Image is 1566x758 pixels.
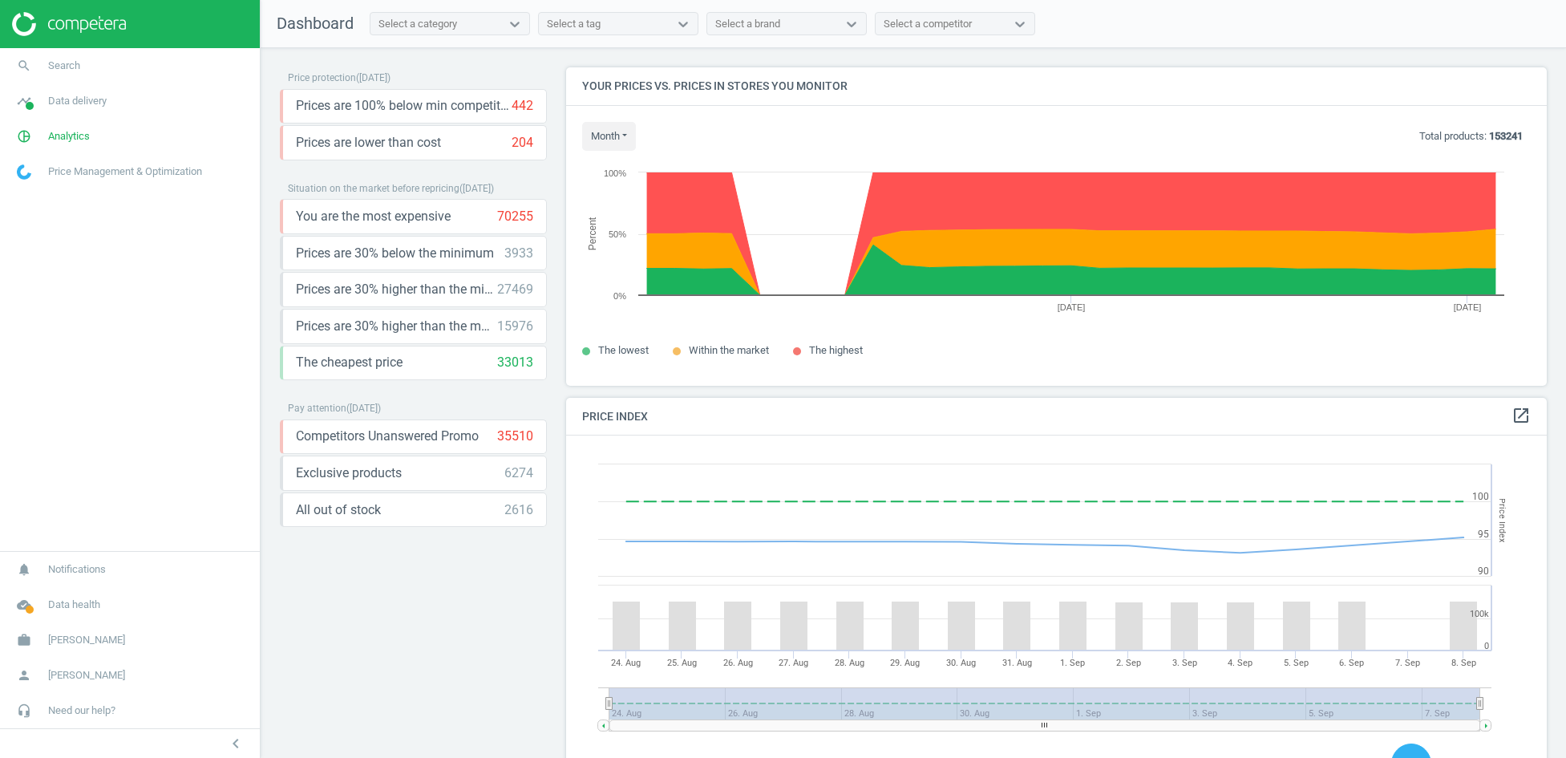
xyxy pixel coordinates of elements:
div: 15976 [497,318,533,335]
tspan: [DATE] [1058,302,1086,312]
h4: Your prices vs. prices in stores you monitor [566,67,1547,105]
span: Price Management & Optimization [48,164,202,179]
i: pie_chart_outlined [9,121,39,152]
span: All out of stock [296,501,381,519]
span: Notifications [48,562,106,577]
tspan: 6. Sep [1339,658,1364,668]
div: Select a brand [715,17,780,31]
text: 0 [1484,641,1489,651]
span: ( [DATE] ) [459,183,494,194]
tspan: 24. Aug [611,658,641,668]
tspan: 31. Aug [1002,658,1032,668]
text: 50% [609,229,626,239]
div: 442 [512,97,533,115]
p: Total products: [1419,129,1523,144]
tspan: 29. Aug [890,658,920,668]
tspan: 5. Sep [1284,658,1309,668]
i: work [9,625,39,655]
i: search [9,51,39,81]
div: 6274 [504,464,533,482]
span: Data delivery [48,94,107,108]
tspan: 28. Aug [835,658,864,668]
i: timeline [9,86,39,116]
span: Situation on the market before repricing [288,183,459,194]
span: The cheapest price [296,354,403,371]
span: Exclusive products [296,464,402,482]
text: 0% [613,291,626,301]
tspan: 1. Sep [1060,658,1085,668]
tspan: 26. Aug [723,658,753,668]
i: chevron_left [226,734,245,753]
button: month [582,122,636,151]
tspan: 3. Sep [1172,658,1197,668]
b: 153241 [1489,130,1523,142]
i: headset_mic [9,695,39,726]
div: 204 [512,134,533,152]
div: 3933 [504,245,533,262]
div: 2616 [504,501,533,519]
span: Prices are 30% below the minimum [296,245,494,262]
span: [PERSON_NAME] [48,668,125,683]
span: Price protection [288,72,356,83]
tspan: Price Index [1497,498,1507,542]
div: Select a competitor [884,17,972,31]
div: 35510 [497,428,533,445]
text: 100 [1472,491,1489,502]
span: Need our help? [48,703,115,718]
span: ( [DATE] ) [346,403,381,414]
tspan: 4. Sep [1228,658,1252,668]
span: Competitors Unanswered Promo [296,428,479,445]
tspan: 7. Sep [1395,658,1420,668]
text: 100% [604,168,626,178]
i: notifications [9,554,39,585]
tspan: 27. Aug [779,658,808,668]
text: 95 [1478,529,1489,540]
text: 100k [1470,609,1489,619]
span: Prices are 30% higher than the minimum [296,281,497,298]
span: ( [DATE] ) [356,72,390,83]
span: Within the market [689,344,769,356]
img: wGWNvw8QSZomAAAAABJRU5ErkJggg== [17,164,31,180]
span: Prices are lower than cost [296,134,441,152]
span: Pay attention [288,403,346,414]
div: 33013 [497,354,533,371]
span: Prices are 100% below min competitor [296,97,512,115]
tspan: 8. Sep [1451,658,1476,668]
span: Analytics [48,129,90,144]
img: ajHJNr6hYgQAAAAASUVORK5CYII= [12,12,126,36]
h4: Price Index [566,398,1547,436]
tspan: 25. Aug [667,658,697,668]
i: cloud_done [9,590,39,620]
span: Data health [48,598,100,612]
div: Select a category [378,17,457,31]
div: 27469 [497,281,533,298]
span: Search [48,59,80,73]
i: person [9,660,39,691]
span: Prices are 30% higher than the maximal [296,318,497,335]
tspan: 2. Sep [1116,658,1141,668]
span: You are the most expensive [296,208,451,225]
tspan: 30. Aug [946,658,976,668]
tspan: Percent [587,217,598,250]
a: open_in_new [1511,406,1531,427]
span: The highest [809,344,863,356]
span: Dashboard [277,14,354,33]
tspan: [DATE] [1454,302,1482,312]
div: 70255 [497,208,533,225]
text: 90 [1478,565,1489,577]
i: open_in_new [1511,406,1531,425]
span: [PERSON_NAME] [48,633,125,647]
div: Select a tag [547,17,601,31]
button: chevron_left [216,733,256,754]
span: The lowest [598,344,649,356]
